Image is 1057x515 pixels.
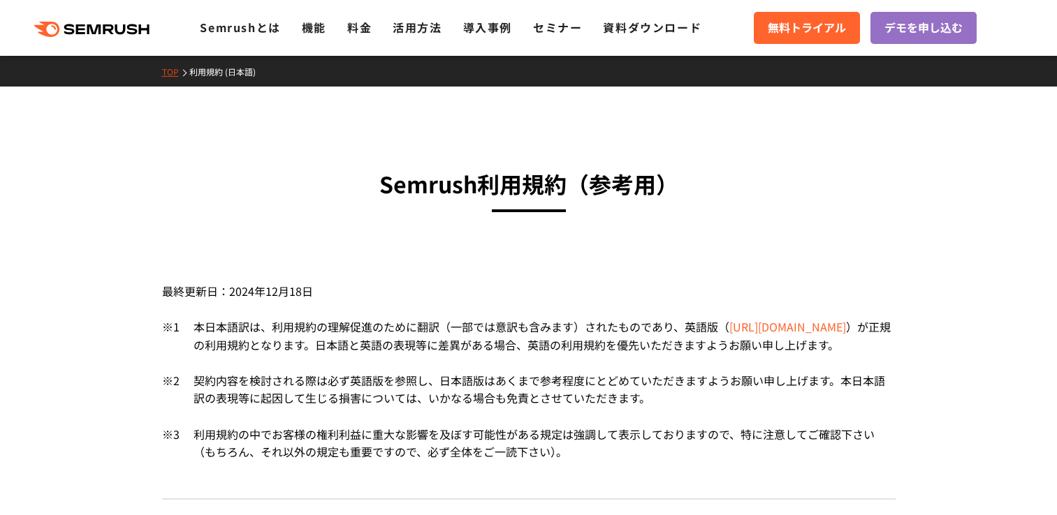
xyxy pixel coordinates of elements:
a: [URL][DOMAIN_NAME] [729,318,846,335]
a: Semrushとは [200,19,280,36]
span: 本日本語訳は、利用規約の理解促進のために翻訳（一部では意訳も含みます）されたものであり、英語版 [194,318,718,335]
a: デモを申し込む [870,12,977,44]
a: TOP [162,66,189,77]
a: セミナー [533,19,582,36]
div: 利用規約の中でお客様の権利利益に重大な影響を及ぼす可能性がある規定は強調して表示しておりますので、特に注意してご確認下さい（もちろん、それ以外の規定も重要ですので、必ず全体をご一読下さい）。 [180,426,896,461]
span: が正規の利用規約となります。日本語と英語の表現等に差異がある場合、英語の利用規約を優先いただきますようお願い申し上げます。 [194,318,891,353]
a: 資料ダウンロード [603,19,701,36]
a: 機能 [302,19,326,36]
div: ※3 [162,426,180,461]
span: （ ） [718,318,857,335]
span: 無料トライアル [768,19,846,37]
a: 利用規約 (日本語) [189,66,266,77]
div: ※1 [162,318,180,372]
a: 活用方法 [393,19,442,36]
div: 契約内容を検討される際は必ず英語版を参照し、日本語版はあくまで参考程度にとどめていただきますようお願い申し上げます。本日本語訳の表現等に起因して生じる損害については、いかなる場合も免責とさせてい... [180,372,896,426]
span: デモを申し込む [884,19,963,37]
h3: Semrush利用規約 （参考用） [162,166,896,202]
a: 無料トライアル [754,12,860,44]
div: 最終更新日：2024年12月18日 [162,257,896,318]
a: 導入事例 [463,19,512,36]
a: 料金 [347,19,372,36]
div: ※2 [162,372,180,426]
